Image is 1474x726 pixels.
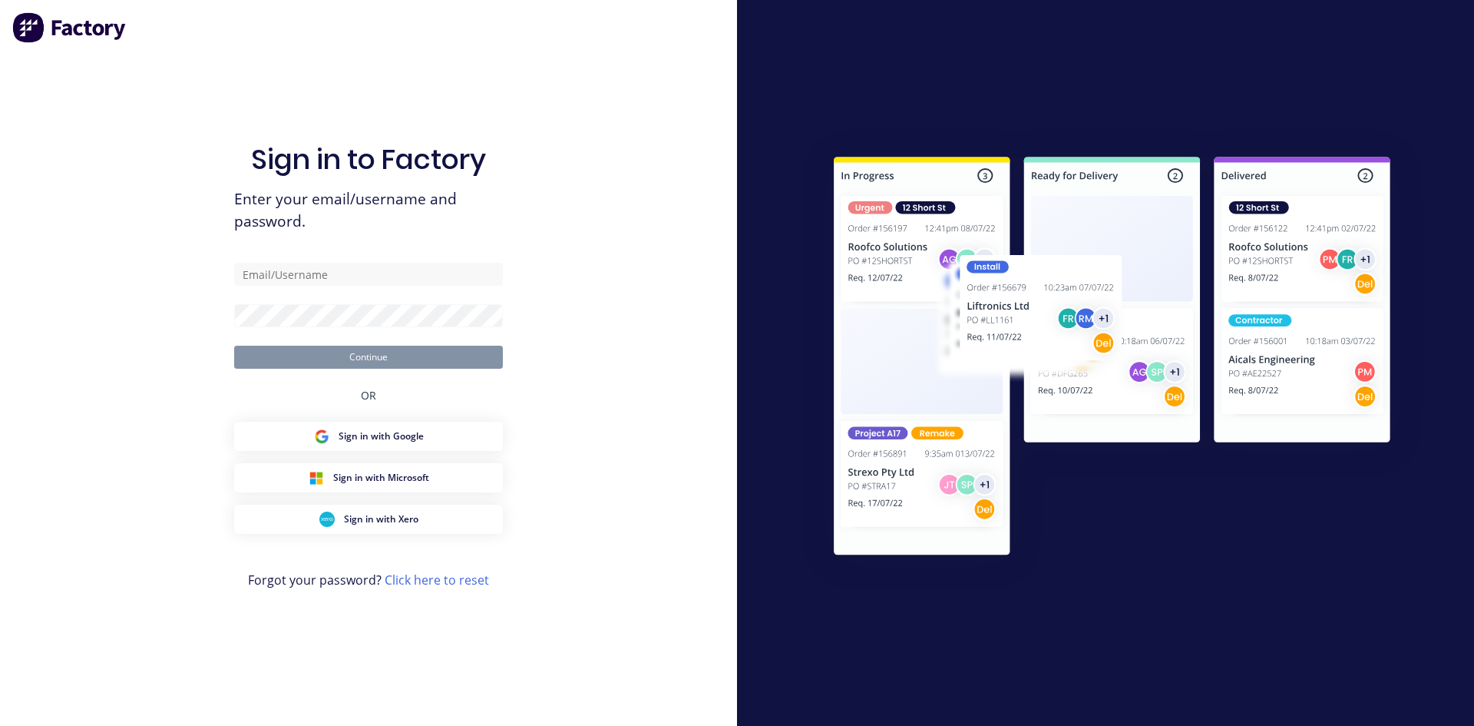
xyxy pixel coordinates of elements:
img: Factory [12,12,127,43]
button: Xero Sign inSign in with Xero [234,505,503,534]
span: Sign in with Microsoft [333,471,429,485]
img: Sign in [800,126,1424,592]
span: Enter your email/username and password. [234,188,503,233]
span: Sign in with Google [339,429,424,443]
span: Sign in with Xero [344,512,418,526]
button: Google Sign inSign in with Google [234,422,503,451]
button: Continue [234,346,503,369]
span: Forgot your password? [248,571,489,589]
img: Google Sign in [314,429,329,444]
h1: Sign in to Factory [251,143,486,176]
a: Click here to reset [385,572,489,588]
img: Microsoft Sign in [309,470,324,486]
button: Microsoft Sign inSign in with Microsoft [234,463,503,492]
input: Email/Username [234,263,503,286]
img: Xero Sign in [319,512,335,527]
div: OR [361,369,376,422]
